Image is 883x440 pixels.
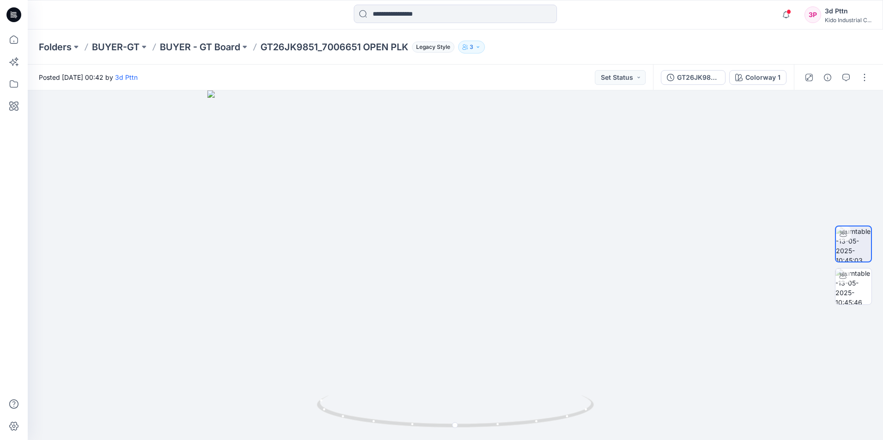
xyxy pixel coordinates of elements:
img: eyJhbGciOiJIUzI1NiIsImtpZCI6IjAiLCJzbHQiOiJzZXMiLCJ0eXAiOiJKV1QifQ.eyJkYXRhIjp7InR5cGUiOiJzdG9yYW... [207,90,703,440]
button: GT26JK9851_7006651 OPEN PLK [661,70,726,85]
img: turntable-13-05-2025-10:45:03 [836,226,871,262]
button: 3 [458,41,485,54]
a: BUYER - GT Board [160,41,240,54]
span: Legacy Style [412,42,454,53]
button: Details [820,70,835,85]
div: GT26JK9851_7006651 OPEN PLK [677,72,720,83]
div: Kido Industrial C... [825,17,871,24]
div: 3d Pttn [825,6,871,17]
a: BUYER-GT [92,41,139,54]
a: Folders [39,41,72,54]
span: Posted [DATE] 00:42 by [39,72,138,82]
p: 3 [470,42,473,52]
button: Colorway 1 [729,70,786,85]
button: Legacy Style [408,41,454,54]
img: turntable-13-05-2025-10:45:46 [835,268,871,304]
div: 3P [804,6,821,23]
div: Colorway 1 [745,72,780,83]
p: GT26JK9851_7006651 OPEN PLK [260,41,408,54]
a: 3d Pttn [115,73,138,81]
